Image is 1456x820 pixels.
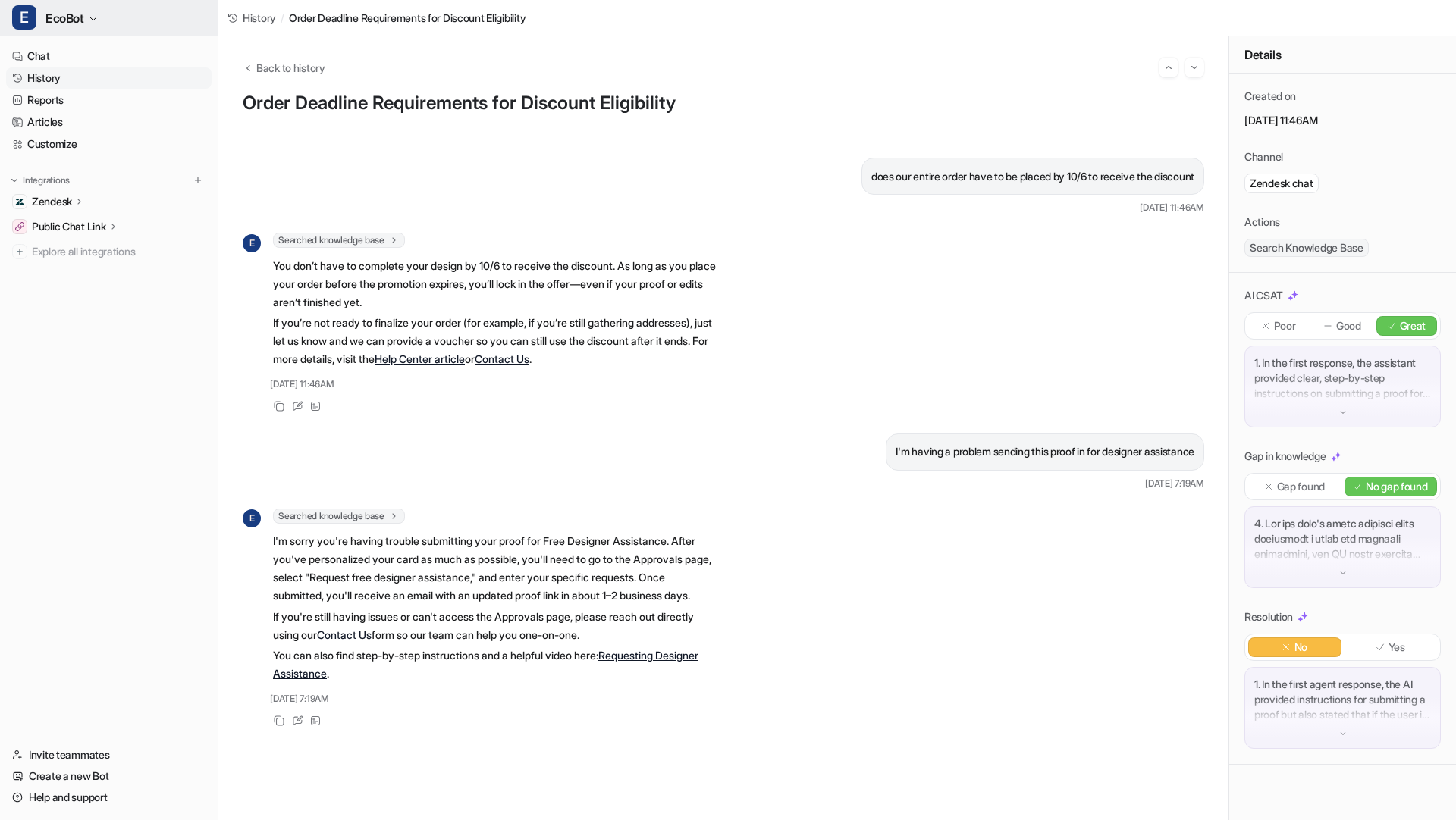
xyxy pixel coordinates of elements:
[243,60,325,76] button: Back to history
[1244,113,1441,128] p: [DATE] 11:46AM
[6,241,212,262] a: Explore all integrations
[1389,640,1405,655] p: Yes
[10,6,39,35] button: go back
[266,6,293,33] div: Close
[48,496,60,509] button: Emoji picker
[1244,609,1293,624] p: Resolution
[1338,407,1348,418] img: down-arrow
[375,352,465,365] a: Help Center article
[6,111,212,133] a: Articles
[74,8,105,19] h1: eesel
[243,10,276,26] span: History
[871,167,1194,186] p: does our entire order have to be placed by 10/6 to receive the discount
[281,10,284,26] span: /
[6,45,212,67] a: Chat
[6,765,212,787] a: Create a new Bot
[273,314,717,368] p: If you’re not ready to finalize your order (for example, if you’re still gathering addresses), ju...
[1336,318,1361,333] p: Good
[273,233,405,248] span: Searched knowledge base
[896,443,1194,461] p: I'm having a problem sending this proof in for designer assistance
[273,646,717,683] p: You can also find step-by-step instructions and a helpful video here: .
[67,89,279,208] div: Thanks for taking a look. In my testing I was able to use this format to create buttons in the me...
[243,234,261,252] span: E
[1338,568,1348,578] img: down-arrow
[1338,728,1348,739] img: down-arrow
[6,173,74,188] button: Integrations
[270,377,334,391] span: [DATE] 11:46AM
[1277,479,1325,494] p: Gap found
[289,10,526,26] span: Order Deadline Requirements for Discount Eligibility
[32,239,206,264] span: Explore all integrations
[1244,288,1283,303] p: AI CSAT
[43,8,67,33] img: Profile image for eesel
[1145,477,1204,490] span: [DATE] 7:19AM
[13,465,290,490] textarea: Message…
[1189,61,1200,74] img: Next session
[6,787,212,808] a: Help and support
[24,496,36,509] button: Upload attachment
[6,744,212,765] a: Invite teammates
[273,257,717,311] p: You don’t have to complete your design by 10/6 to receive the discount. As long as you place your...
[256,60,325,76] span: Back to history
[1244,449,1326,464] p: Gap in knowledge
[1159,58,1178,77] button: Go to previous session
[72,496,84,509] button: Gif picker
[243,92,1204,114] h1: Order Deadline Requirements for Discount Eligibility
[96,496,108,509] button: Start recording
[317,628,372,641] a: Contact Us
[32,219,106,234] p: Public Chat Link
[32,194,72,209] p: Zendesk
[1366,479,1428,494] p: No gap found
[55,58,291,581] div: Hi,Thanks for taking a look. In my testing I was able to use this format to create buttons in the...
[67,297,279,461] div: It appears that Zendesk should support either normal markdown or anchor tags and allow you to set...
[1140,201,1204,214] span: [DATE] 11:46AM
[67,215,279,290] div: However, this would just create large primary buttons at the bottom of the message. It would also...
[1244,239,1369,257] span: Search Knowledge Base
[23,174,70,186] p: Integrations
[6,89,212,111] a: Reports
[237,6,266,35] button: Home
[67,67,279,82] div: Hi,
[9,175,20,186] img: expand menu
[1185,58,1204,77] button: Go to next session
[6,133,212,155] a: Customize
[12,244,27,259] img: explore all integrations
[273,532,717,605] p: I'm sorry you're having trouble submitting your proof for Free Designer Assistance. After you've ...
[1254,355,1431,401] p: 1. In the first response, the assistant provided clear, step-by-step instructions on submitting a...
[1294,640,1307,655] p: No
[1274,318,1296,333] p: Poor
[74,19,141,34] p: Active 4h ago
[260,490,284,515] button: Send a message…
[1163,61,1174,74] img: Previous session
[1254,516,1431,562] p: 4. Lor ips dolo's ametc adipisci elits doeiusmodt i utlab etd magnaali enimadmini, ven QU nostr e...
[1254,677,1431,722] p: 1. In the first agent response, the AI provided instructions for submitting a proof but also stat...
[193,175,203,186] img: menu_add.svg
[1400,318,1426,333] p: Great
[6,67,212,89] a: History
[45,8,84,29] span: EcoBot
[12,5,36,30] span: E
[24,33,98,42] div: eesel • 11h ago
[475,352,529,365] a: Contact Us
[273,509,405,524] span: Searched knowledge base
[1229,36,1456,74] div: Details
[15,197,24,206] img: Zendesk
[15,222,24,231] img: Public Chat Link
[12,58,291,599] div: Jon says…
[1244,149,1283,164] p: Channel
[227,10,276,26] a: History
[1244,89,1296,104] p: Created on
[270,692,329,706] span: [DATE] 7:19AM
[1250,176,1313,191] p: Zendesk chat
[1244,214,1280,230] p: Actions
[243,509,261,527] span: E
[273,608,717,644] p: If you're still having issues or can't access the Approvals page, please reach out directly using...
